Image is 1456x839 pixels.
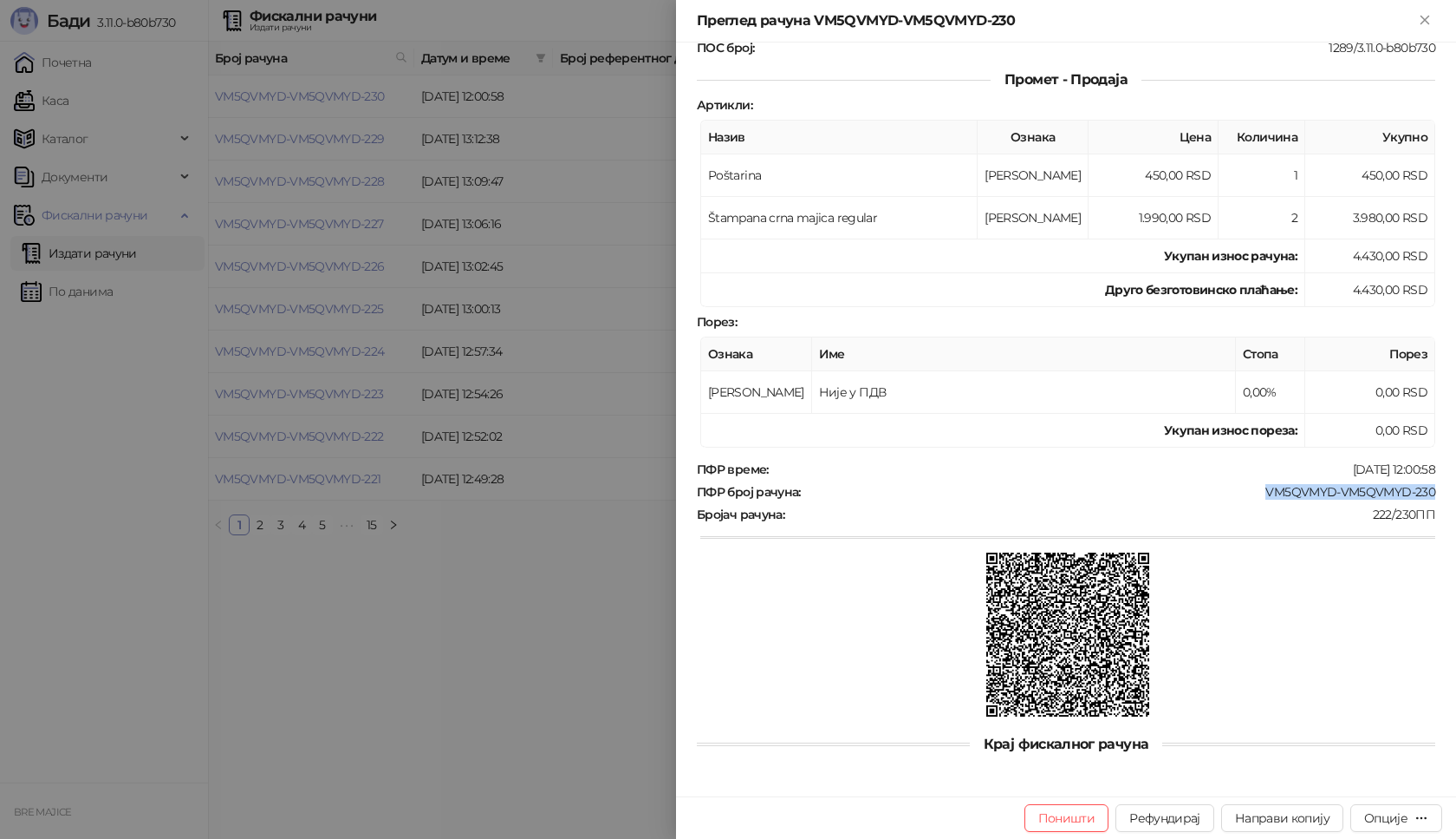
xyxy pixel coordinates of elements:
[812,338,1236,371] th: Име
[1089,197,1219,239] td: 1.990,00 RSD
[812,371,1236,414] td: Није у ПДВ
[1115,804,1214,832] button: Рефундирај
[978,197,1089,239] td: [PERSON_NAME]
[803,484,1437,500] div: VM5QVMYD-VM5QVMYD-230
[991,71,1141,88] span: Промет - Продаја
[1305,239,1435,273] td: 4.430,00 RSD
[1024,804,1109,832] button: Поништи
[756,40,1437,56] div: 1289/3.11.0-b80b730
[1350,804,1442,832] button: Опције
[1219,121,1305,154] th: Количина
[1236,338,1305,371] th: Стопа
[701,338,812,371] th: Ознака
[978,154,1089,197] td: [PERSON_NAME]
[697,97,752,113] strong: Артикли :
[1164,423,1297,438] strong: Укупан износ пореза:
[1305,273,1435,307] td: 4.430,00 RSD
[1305,414,1435,448] td: 0,00 RSD
[970,736,1163,752] span: Крај фискалног рачуна
[697,462,769,477] strong: ПФР време :
[1305,371,1435,414] td: 0,00 RSD
[1089,154,1219,197] td: 450,00 RSD
[770,462,1437,477] div: [DATE] 12:00:58
[1105,282,1297,298] strong: Друго безготовинско плаћање :
[1235,810,1329,826] span: Направи копију
[1221,804,1343,832] button: Направи копију
[1305,197,1435,239] td: 3.980,00 RSD
[978,121,1089,154] th: Ознака
[697,10,1414,31] div: Преглед рачуна VM5QVMYD-VM5QVMYD-230
[701,121,978,154] th: Назив
[697,40,754,56] strong: ПОС број :
[1414,10,1435,31] button: Close
[1219,197,1305,239] td: 2
[701,197,978,239] td: Štampana crna majica regular
[1364,810,1407,826] div: Опције
[697,507,784,522] strong: Бројач рачуна :
[701,371,812,414] td: [PERSON_NAME]
[1164,248,1297,264] strong: Укупан износ рачуна :
[1089,121,1219,154] th: Цена
[786,507,1437,522] div: 222/230ПП
[1219,154,1305,197] td: 1
[701,154,978,197] td: Poštarina
[697,314,737,330] strong: Порез :
[1305,338,1435,371] th: Порез
[697,484,801,500] strong: ПФР број рачуна :
[986,553,1150,717] img: QR код
[1305,121,1435,154] th: Укупно
[1236,371,1305,414] td: 0,00%
[1305,154,1435,197] td: 450,00 RSD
